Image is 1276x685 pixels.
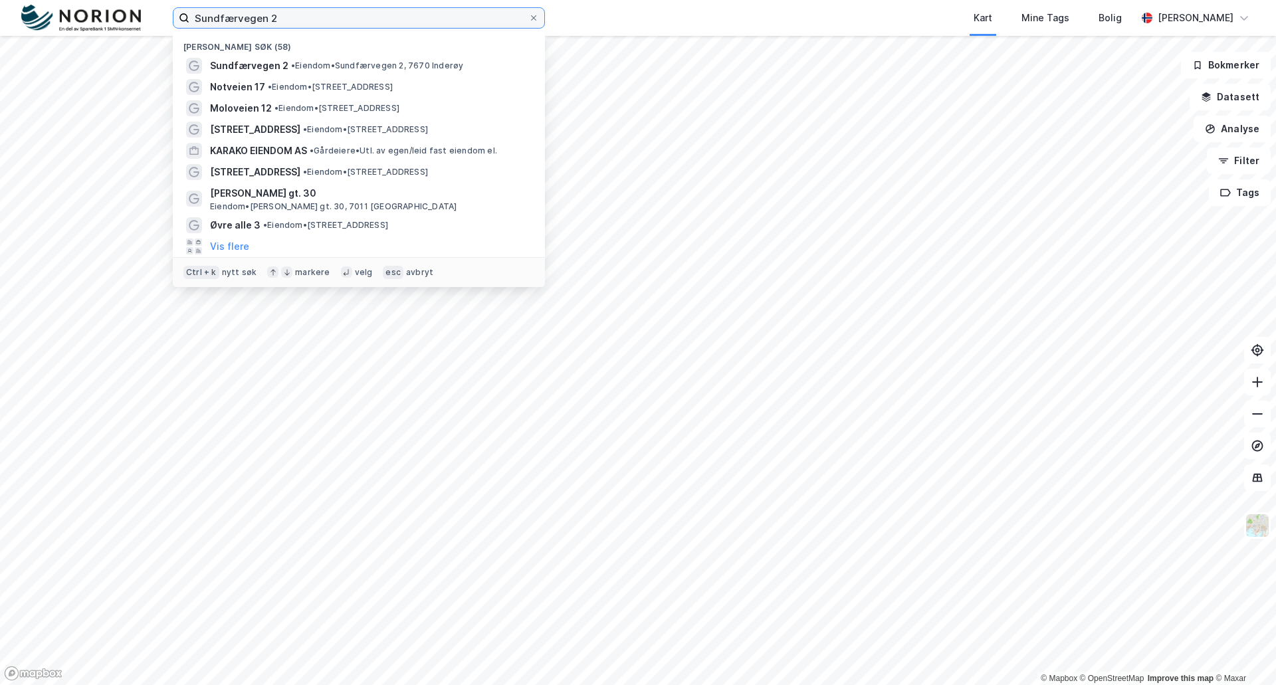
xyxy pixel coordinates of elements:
[263,220,388,231] span: Eiendom • [STREET_ADDRESS]
[355,267,373,278] div: velg
[173,31,545,55] div: [PERSON_NAME] søk (58)
[210,79,265,95] span: Notveien 17
[1190,84,1271,110] button: Datasett
[274,103,278,113] span: •
[1099,10,1122,26] div: Bolig
[210,122,300,138] span: [STREET_ADDRESS]
[303,124,307,134] span: •
[310,146,497,156] span: Gårdeiere • Utl. av egen/leid fast eiendom el.
[291,60,295,70] span: •
[189,8,528,28] input: Søk på adresse, matrikkel, gårdeiere, leietakere eller personer
[210,143,307,159] span: KARAKO EIENDOM AS
[1210,621,1276,685] iframe: Chat Widget
[310,146,314,155] span: •
[21,5,141,32] img: norion-logo.80e7a08dc31c2e691866.png
[303,167,428,177] span: Eiendom • [STREET_ADDRESS]
[4,666,62,681] a: Mapbox homepage
[1245,513,1270,538] img: Z
[303,167,307,177] span: •
[268,82,393,92] span: Eiendom • [STREET_ADDRESS]
[291,60,463,71] span: Eiendom • Sundfærvegen 2, 7670 Inderøy
[210,100,272,116] span: Moloveien 12
[268,82,272,92] span: •
[1194,116,1271,142] button: Analyse
[210,217,261,233] span: Øvre alle 3
[210,239,249,254] button: Vis flere
[295,267,330,278] div: markere
[183,266,219,279] div: Ctrl + k
[210,58,288,74] span: Sundfærvegen 2
[210,185,529,201] span: [PERSON_NAME] gt. 30
[974,10,992,26] div: Kart
[263,220,267,230] span: •
[1209,179,1271,206] button: Tags
[210,164,300,180] span: [STREET_ADDRESS]
[303,124,428,135] span: Eiendom • [STREET_ADDRESS]
[1041,674,1077,683] a: Mapbox
[210,201,457,212] span: Eiendom • [PERSON_NAME] gt. 30, 7011 [GEOGRAPHIC_DATA]
[1148,674,1214,683] a: Improve this map
[383,266,403,279] div: esc
[274,103,399,114] span: Eiendom • [STREET_ADDRESS]
[1080,674,1144,683] a: OpenStreetMap
[1181,52,1271,78] button: Bokmerker
[222,267,257,278] div: nytt søk
[406,267,433,278] div: avbryt
[1158,10,1233,26] div: [PERSON_NAME]
[1021,10,1069,26] div: Mine Tags
[1207,147,1271,174] button: Filter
